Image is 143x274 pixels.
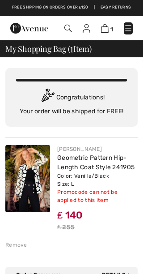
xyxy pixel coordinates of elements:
span: 1 [110,26,113,33]
s: ₤ 255 [57,223,75,231]
div: Congratulations! Your order will be shipped for FREE! [16,89,127,116]
a: 1ère Avenue [10,24,48,32]
a: Geometric Pattern Hip-Length Coat Style 241905 [57,154,135,171]
div: Promocode can not be applied to this item [57,188,138,204]
a: 1 [101,24,113,33]
a: Easy Returns [101,4,131,11]
img: Search [64,25,72,32]
img: 1ère Avenue [10,23,48,34]
img: Congratulation2.svg [38,89,56,107]
img: Shopping Bag [101,24,109,33]
img: Geometric Pattern Hip-Length Coat Style 241905 [5,145,50,212]
span: My Shopping Bag ( Item) [5,45,92,53]
div: Color: Vanilla/Black Size: L [57,172,138,188]
div: Remove [5,241,27,249]
img: My Info [83,24,90,33]
span: ₤ 140 [57,209,83,221]
span: | [94,4,95,11]
span: 1 [70,43,73,53]
img: Menu [124,24,133,33]
div: [PERSON_NAME] [57,145,138,153]
a: Free shipping on orders over ₤120 [12,4,88,11]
